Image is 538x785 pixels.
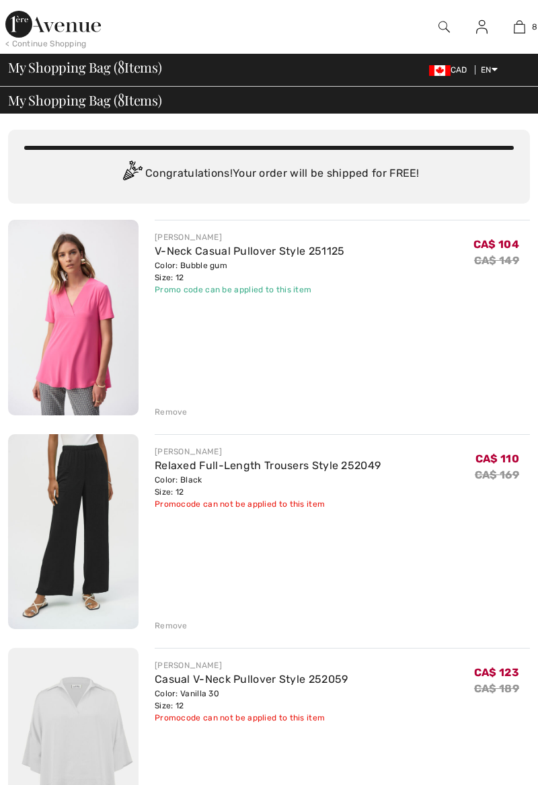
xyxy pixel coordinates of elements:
span: 8 [118,90,124,108]
div: Promo code can be applied to this item [155,284,345,296]
span: 8 [118,57,124,75]
a: V-Neck Casual Pullover Style 251125 [155,245,345,257]
img: My Bag [514,19,525,35]
img: My Info [476,19,488,35]
div: Congratulations! Your order will be shipped for FREE! [24,161,514,188]
span: My Shopping Bag ( Items) [8,93,162,107]
a: Sign In [465,19,498,36]
div: Promocode can not be applied to this item [155,498,381,510]
div: Color: Bubble gum Size: 12 [155,259,345,284]
div: Promocode can not be applied to this item [155,712,348,724]
span: CA$ 104 [473,233,519,251]
span: CA$ 110 [475,448,519,465]
div: Color: Vanilla 30 Size: 12 [155,688,348,712]
span: 8 [532,21,537,33]
div: Remove [155,620,188,632]
a: Relaxed Full-Length Trousers Style 252049 [155,459,381,472]
span: CAD [429,65,473,75]
div: [PERSON_NAME] [155,231,345,243]
s: CA$ 169 [475,468,519,481]
span: My Shopping Bag ( Items) [8,60,162,74]
div: < Continue Shopping [5,38,87,50]
s: CA$ 189 [474,682,519,695]
img: Canadian Dollar [429,65,451,76]
img: Congratulation2.svg [118,161,145,188]
img: Relaxed Full-Length Trousers Style 252049 [8,434,139,630]
s: CA$ 149 [474,254,519,267]
div: [PERSON_NAME] [155,446,381,458]
div: Remove [155,406,188,418]
img: 1ère Avenue [5,11,101,38]
iframe: Opens a widget where you can chat to one of our agents [453,745,525,778]
a: Casual V-Neck Pullover Style 252059 [155,673,348,686]
a: 8 [501,19,537,35]
div: Color: Black Size: 12 [155,474,381,498]
span: EN [481,65,498,75]
img: search the website [438,19,450,35]
img: V-Neck Casual Pullover Style 251125 [8,220,139,415]
span: CA$ 123 [474,661,519,679]
div: [PERSON_NAME] [155,659,348,671]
